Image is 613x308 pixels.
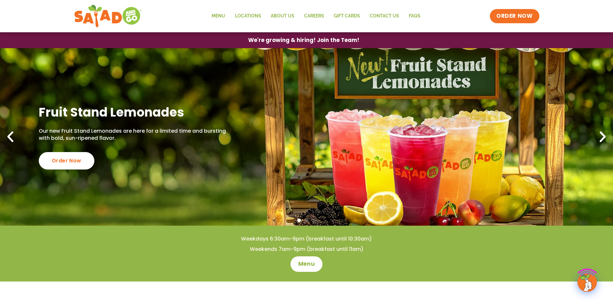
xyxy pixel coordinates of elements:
[490,9,539,23] a: ORDER NOW
[312,219,316,222] span: Go to slide 3
[329,9,365,24] a: GIFT CARDS
[248,37,359,43] span: We're growing & hiring! Join the Team!
[13,235,600,242] h4: Weekdays 6:30am-9pm (breakfast until 10:30am)
[299,9,329,24] a: Careers
[404,9,425,24] a: FAQs
[3,130,17,144] div: Previous slide
[496,12,533,20] span: ORDER NOW
[74,3,142,29] img: new-SAG-logo-768×292
[39,104,228,120] h2: Fruit Stand Lemonades
[238,33,369,48] a: We're growing & hiring! Join the Team!
[365,9,404,24] a: Contact Us
[596,130,610,144] div: Next slide
[305,219,308,222] span: Go to slide 2
[297,219,301,222] span: Go to slide 1
[207,9,230,24] a: Menu
[39,128,228,142] p: Our new Fruit Stand Lemonades are here for a limited time and bursting with bold, sun-ripened fla...
[39,152,94,169] div: Order Now
[266,9,299,24] a: About Us
[207,9,425,24] nav: Menu
[230,9,266,24] a: Locations
[298,260,315,268] span: Menu
[13,246,600,253] h4: Weekends 7am-9pm (breakfast until 11am)
[291,256,322,272] a: Menu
